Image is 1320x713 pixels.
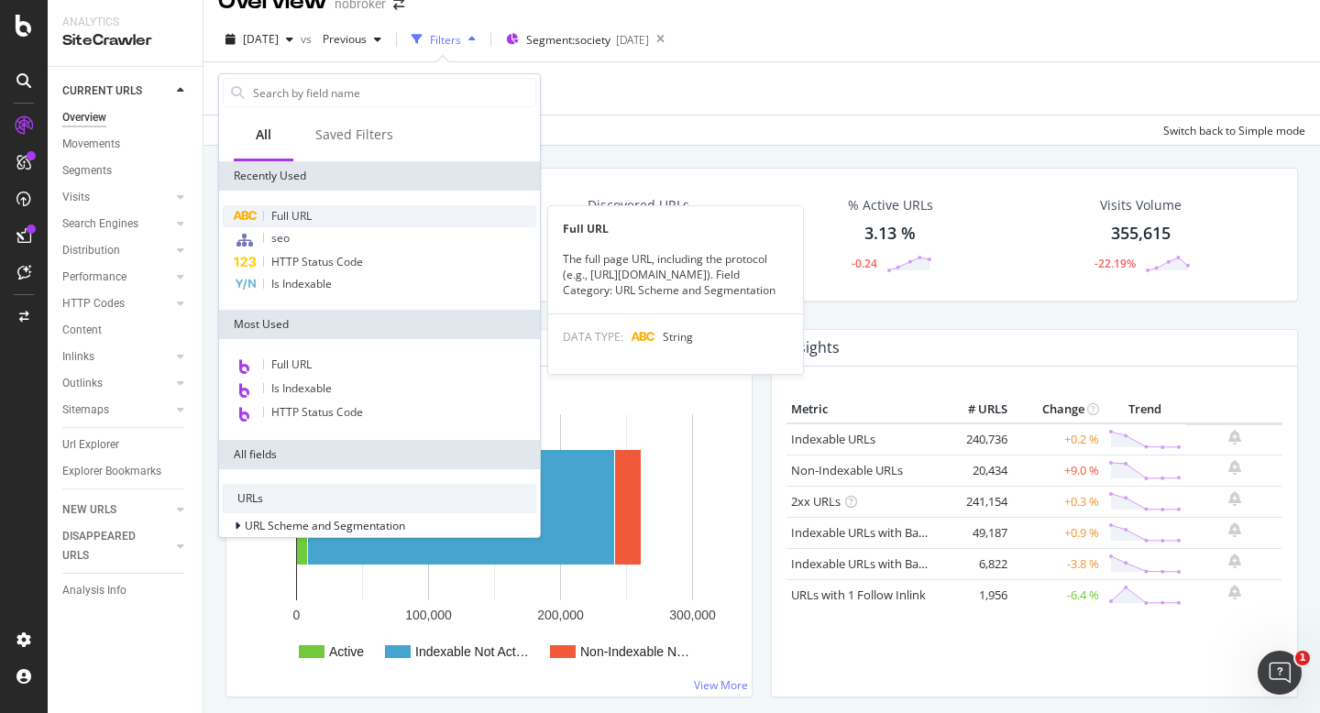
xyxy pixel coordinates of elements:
[62,108,190,127] a: Overview
[62,374,171,393] a: Outlinks
[293,608,301,622] text: 0
[271,380,332,396] span: Is Indexable
[663,329,693,345] span: String
[223,484,536,513] div: URLs
[271,254,363,269] span: HTTP Status Code
[315,31,367,47] span: Previous
[1228,585,1241,599] div: bell-plus
[1228,522,1241,537] div: bell-plus
[62,15,188,30] div: Analytics
[580,644,689,659] text: Non-Indexable N…
[62,347,94,367] div: Inlinks
[62,214,171,234] a: Search Engines
[848,196,933,214] div: % Active URLs
[939,455,1012,486] td: 20,434
[405,608,452,622] text: 100,000
[62,294,125,313] div: HTTP Codes
[1012,423,1104,455] td: +0.2 %
[939,423,1012,455] td: 240,736
[62,82,142,101] div: CURRENT URLS
[537,608,584,622] text: 200,000
[563,329,623,345] span: DATA TYPE:
[791,462,903,478] a: Non-Indexable URLs
[1228,491,1241,506] div: bell-plus
[1100,196,1182,214] div: Visits Volume
[62,435,190,455] a: Url Explorer
[62,400,109,420] div: Sitemaps
[62,435,119,455] div: Url Explorer
[315,126,393,144] div: Saved Filters
[864,222,916,246] div: 3.13 %
[62,374,103,393] div: Outlinks
[694,677,748,693] a: View More
[219,440,540,469] div: All fields
[786,396,939,423] th: Metric
[62,400,171,420] a: Sitemaps
[791,524,944,541] a: Indexable URLs with Bad H1
[219,161,540,191] div: Recently Used
[218,25,301,54] button: [DATE]
[791,587,926,603] a: URLs with 1 Follow Inlink
[786,335,840,360] h4: Insights
[62,462,190,481] a: Explorer Bookmarks
[241,396,737,682] svg: A chart.
[62,347,171,367] a: Inlinks
[62,462,161,481] div: Explorer Bookmarks
[271,404,363,420] span: HTTP Status Code
[430,32,461,48] div: Filters
[1163,123,1305,138] div: Switch back to Simple mode
[939,396,1012,423] th: # URLS
[62,581,190,600] a: Analysis Info
[1012,548,1104,579] td: -3.8 %
[62,527,155,565] div: DISAPPEARED URLS
[939,517,1012,548] td: 49,187
[939,548,1012,579] td: 6,822
[271,208,312,224] span: Full URL
[62,268,126,287] div: Performance
[62,214,138,234] div: Search Engines
[62,321,190,340] a: Content
[669,608,716,622] text: 300,000
[62,241,171,260] a: Distribution
[616,32,649,48] div: [DATE]
[791,555,991,572] a: Indexable URLs with Bad Description
[62,188,171,207] a: Visits
[852,256,877,271] div: -0.24
[62,135,190,154] a: Movements
[404,25,483,54] button: Filters
[251,79,535,106] input: Search by field name
[526,32,610,48] span: Segment: society
[1228,430,1241,444] div: bell-plus
[1012,455,1104,486] td: +9.0 %
[1258,651,1302,695] iframe: Intercom live chat
[548,251,803,298] div: The full page URL, including the protocol (e.g., [URL][DOMAIN_NAME]). Field Category: URL Scheme ...
[1104,396,1186,423] th: Trend
[256,126,271,144] div: All
[301,31,315,47] span: vs
[62,161,190,181] a: Segments
[219,310,540,339] div: Most Used
[62,321,102,340] div: Content
[62,241,120,260] div: Distribution
[588,196,689,214] div: Discovered URLs
[271,276,332,291] span: Is Indexable
[62,108,106,127] div: Overview
[62,161,112,181] div: Segments
[329,644,364,659] text: Active
[791,493,841,510] a: 2xx URLs
[1295,651,1310,665] span: 1
[271,356,312,372] span: Full URL
[62,135,120,154] div: Movements
[1094,256,1136,271] div: -22.19%
[62,82,171,101] a: CURRENT URLS
[791,431,875,447] a: Indexable URLs
[415,644,529,659] text: Indexable Not Act…
[1012,486,1104,517] td: +0.3 %
[62,500,171,520] a: NEW URLS
[243,31,279,47] span: 2025 Sep. 1st
[939,579,1012,610] td: 1,956
[1012,579,1104,610] td: -6.4 %
[939,486,1012,517] td: 241,154
[62,268,171,287] a: Performance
